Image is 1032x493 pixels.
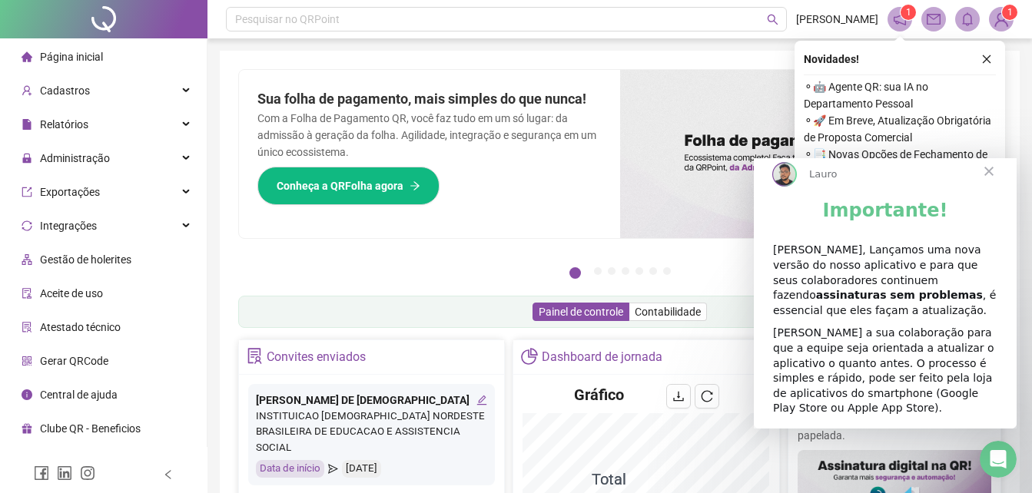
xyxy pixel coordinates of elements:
span: Gestão de holerites [40,253,131,266]
button: 1 [569,267,581,279]
span: send [328,460,338,478]
b: Importante! [69,41,194,63]
button: 2 [594,267,602,275]
span: ⚬ 🤖 Agente QR: sua IA no Departamento Pessoal [804,78,996,112]
span: Relatórios [40,118,88,131]
sup: 1 [901,5,916,20]
span: file [22,119,32,130]
span: ⚬ 🚀 Em Breve, Atualização Obrigatória de Proposta Comercial [804,112,996,146]
span: audit [22,288,32,299]
span: Aceite de uso [40,287,103,299]
span: user-add [22,85,32,96]
span: Cadastros [40,84,90,97]
sup: Atualize o seu contato no menu Meus Dados [1002,5,1017,20]
iframe: Intercom live chat mensagem [754,158,1017,428]
span: gift [22,423,32,434]
div: [PERSON_NAME] a sua colaboração para que a equipe seja orientada a atualizar o aplicativo o quant... [19,167,244,258]
span: Atestado técnico [40,321,121,333]
div: Data de início [256,460,324,478]
span: Exportações [40,186,100,198]
span: info-circle [22,389,32,400]
span: Clube QR - Beneficios [40,422,141,435]
span: Novidades ! [804,51,859,68]
span: ⚬ 📑 Novas Opções de Fechamento de Folha [804,146,996,180]
span: pie-chart [521,348,537,364]
div: [DATE] [342,460,381,478]
span: facebook [34,465,49,481]
div: INSTITUICAO [DEMOGRAPHIC_DATA] NORDESTE BRASILEIRA DE EDUCACAO E ASSISTENCIA SOCIAL [256,409,487,457]
span: apartment [22,254,32,265]
button: 5 [635,267,643,275]
button: Conheça a QRFolha agora [257,167,440,205]
span: search [767,14,778,25]
button: 7 [663,267,671,275]
span: Central de ajuda [40,389,118,401]
span: solution [247,348,263,364]
span: lock [22,153,32,164]
span: reload [701,390,713,402]
span: 1 [906,7,911,18]
span: home [22,51,32,62]
span: instagram [80,465,95,481]
button: 4 [622,267,629,275]
span: [PERSON_NAME] [796,11,878,28]
button: 6 [649,267,657,275]
span: notification [893,12,907,26]
div: Dashboard de jornada [542,344,662,370]
span: solution [22,322,32,333]
img: 93951 [990,8,1013,31]
span: linkedin [57,465,72,481]
span: Administração [40,152,110,164]
button: 3 [608,267,616,275]
img: banner%2F8d14a306-6205-4263-8e5b-06e9a85ad873.png [620,70,1001,238]
span: export [22,187,32,197]
b: assinaturas sem problemas [62,131,229,143]
span: download [672,390,685,402]
span: left [163,469,174,480]
span: close [981,54,992,65]
div: [PERSON_NAME], Lançamos uma nova versão do nosso aplicativo e para que seus colaboradores continu... [19,84,244,160]
span: Painel de controle [539,306,623,318]
span: edit [476,395,487,405]
span: sync [22,220,32,231]
p: Com a Folha de Pagamento QR, você faz tudo em um só lugar: da admissão à geração da folha. Agilid... [257,110,602,160]
div: Convites enviados [267,344,366,370]
span: Página inicial [40,51,103,63]
iframe: Intercom live chat [980,441,1017,478]
h4: Gráfico [574,384,624,405]
div: [PERSON_NAME] DE [DEMOGRAPHIC_DATA] [256,392,487,409]
span: Contabilidade [635,306,701,318]
span: Conheça a QRFolha agora [277,177,403,194]
span: bell [961,12,974,26]
span: arrow-right [410,180,420,191]
span: mail [927,12,941,26]
h2: Sua folha de pagamento, mais simples do que nunca! [257,88,602,110]
span: Integrações [40,220,97,232]
span: 1 [1007,7,1013,18]
span: qrcode [22,356,32,366]
span: Gerar QRCode [40,355,108,367]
